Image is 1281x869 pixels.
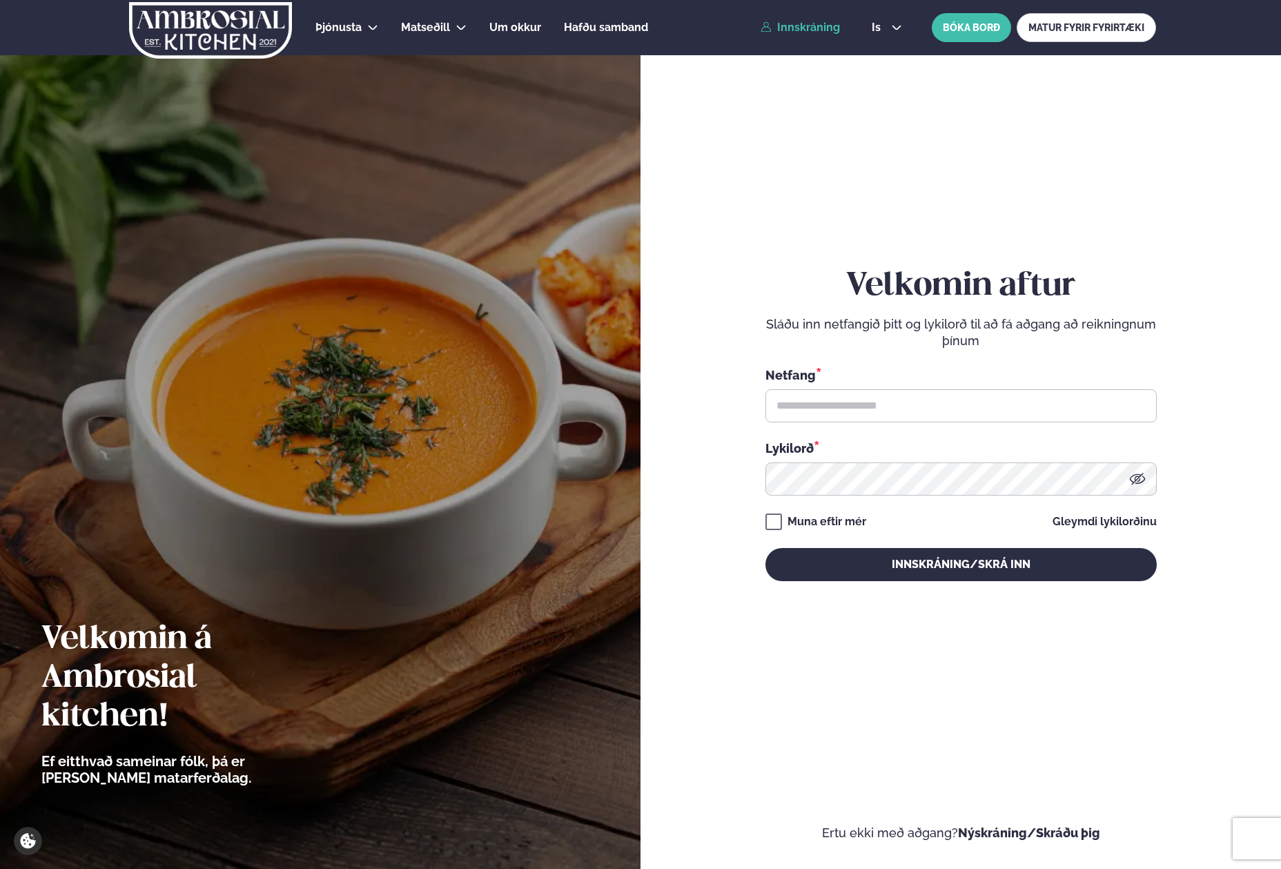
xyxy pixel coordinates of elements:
[765,366,1157,384] div: Netfang
[41,753,328,786] p: Ef eitthvað sameinar fólk, þá er [PERSON_NAME] matarferðalag.
[682,825,1240,841] p: Ertu ekki með aðgang?
[958,826,1100,840] a: Nýskráning/Skráðu þig
[315,21,362,34] span: Þjónusta
[765,439,1157,457] div: Lykilorð
[128,2,293,59] img: logo
[315,19,362,36] a: Þjónusta
[1053,516,1157,527] a: Gleymdi lykilorðinu
[489,21,541,34] span: Um okkur
[932,13,1011,42] button: BÓKA BORÐ
[41,621,328,736] h2: Velkomin á Ambrosial kitchen!
[564,19,648,36] a: Hafðu samband
[872,22,885,33] span: is
[861,22,912,33] button: is
[761,21,840,34] a: Innskráning
[489,19,541,36] a: Um okkur
[401,21,450,34] span: Matseðill
[765,267,1157,306] h2: Velkomin aftur
[765,316,1157,349] p: Sláðu inn netfangið þitt og lykilorð til að fá aðgang að reikningnum þínum
[765,548,1157,581] button: Innskráning/Skrá inn
[14,827,42,855] a: Cookie settings
[564,21,648,34] span: Hafðu samband
[1017,13,1156,42] a: MATUR FYRIR FYRIRTÆKI
[401,19,450,36] a: Matseðill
